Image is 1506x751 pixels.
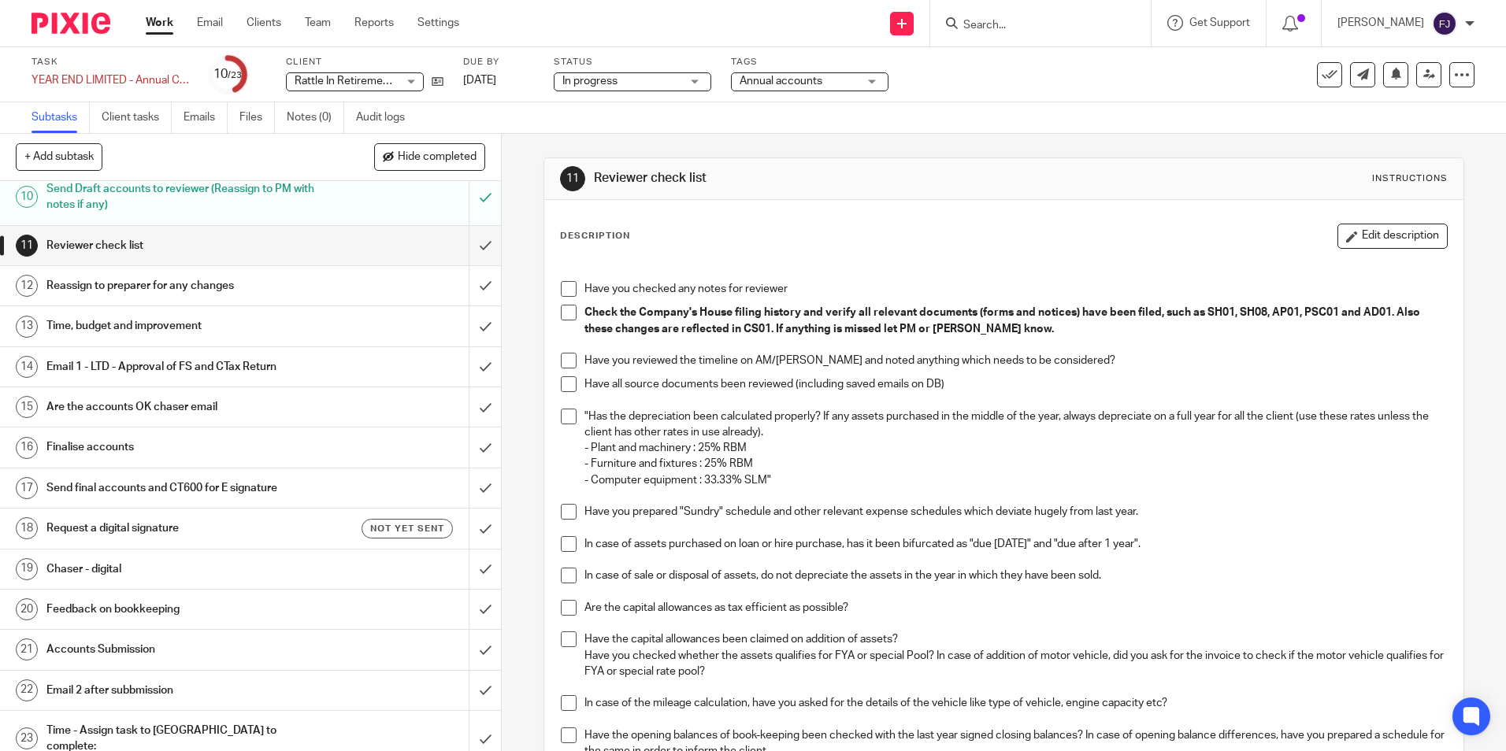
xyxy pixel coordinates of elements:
[1337,224,1448,249] button: Edit description
[584,376,1446,392] p: Have all source documents been reviewed (including saved emails on DB)
[16,235,38,257] div: 11
[584,600,1446,616] p: Are the capital allowances as tax efficient as possible?
[184,102,228,133] a: Emails
[102,102,172,133] a: Client tasks
[32,102,90,133] a: Subtasks
[46,679,317,702] h1: Email 2 after subbmission
[562,76,618,87] span: In progress
[417,15,459,31] a: Settings
[46,557,317,581] h1: Chaser - digital
[16,396,38,418] div: 15
[46,516,317,540] h1: Request a digital signature
[228,71,242,80] small: /23
[584,409,1446,441] p: "Has the depreciation been calculated properly? If any assets purchased in the middle of the year...
[463,56,534,68] label: Due by
[356,102,417,133] a: Audit logs
[16,316,38,338] div: 13
[560,166,585,191] div: 11
[305,15,331,31] a: Team
[46,355,317,379] h1: Email 1 - LTD - Approval of FS and CTax Return
[584,536,1446,552] p: In case of assets purchased on loan or hire purchase, has it been bifurcated as "due [DATE]" and ...
[287,102,344,133] a: Notes (0)
[1337,15,1424,31] p: [PERSON_NAME]
[16,356,38,378] div: 14
[16,558,38,580] div: 19
[731,56,888,68] label: Tags
[584,472,1446,488] p: - Computer equipment : 33.33% SLM"
[962,19,1104,33] input: Search
[16,638,38,660] div: 21
[46,597,317,621] h1: Feedback on bookkeeping
[146,15,173,31] a: Work
[1432,11,1457,36] img: svg%3E
[16,679,38,701] div: 22
[16,186,38,208] div: 10
[46,395,317,419] h1: Are the accounts OK chaser email
[554,56,711,68] label: Status
[16,437,38,459] div: 16
[584,695,1446,711] p: In case of the mileage calculation, have you asked for the details of the vehicle like type of ve...
[295,76,412,87] span: Rattle In Retirement Ltd
[584,568,1446,583] p: In case of sale or disposal of assets, do not depreciate the assets in the year in which they hav...
[398,151,477,164] span: Hide completed
[16,727,38,749] div: 23
[16,598,38,620] div: 20
[46,177,317,217] h1: Send Draft accounts to reviewer (Reassign to PM with notes if any)
[213,65,242,83] div: 10
[286,56,443,68] label: Client
[16,275,38,297] div: 12
[197,15,223,31] a: Email
[46,476,317,500] h1: Send final accounts and CT600 for E signature
[354,15,394,31] a: Reports
[584,631,1446,647] p: Have the capital allowances been claimed on addition of assets?
[584,440,1446,456] p: - Plant and machinery : 25% RBM
[46,435,317,459] h1: Finalise accounts
[740,76,822,87] span: Annual accounts
[584,456,1446,472] p: - Furniture and fixtures : 25% RBM
[1372,172,1448,185] div: Instructions
[46,314,317,338] h1: Time, budget and improvement
[370,522,444,535] span: Not yet sent
[32,13,110,34] img: Pixie
[16,517,38,539] div: 18
[46,274,317,298] h1: Reassign to preparer for any changes
[32,56,189,68] label: Task
[594,170,1037,187] h1: Reviewer check list
[374,143,485,170] button: Hide completed
[560,230,630,242] p: Description
[16,477,38,499] div: 17
[584,281,1446,297] p: Have you checked any notes for reviewer
[32,72,189,88] div: YEAR END LIMITED - Annual COMPANY accounts and CT600 return
[16,143,102,170] button: + Add subtask
[584,504,1446,520] p: Have you prepared "Sundry" schedule and other relevant expense schedules which deviate hugely fro...
[247,15,281,31] a: Clients
[463,75,496,86] span: [DATE]
[46,638,317,661] h1: Accounts Submission
[239,102,275,133] a: Files
[46,234,317,257] h1: Reviewer check list
[584,307,1423,334] strong: Check the Company's House filing history and verify all relevant documents (forms and notices) ha...
[584,353,1446,368] p: Have you reviewed the timeline on AM/[PERSON_NAME] and noted anything which needs to be considered?
[1189,17,1250,28] span: Get Support
[584,648,1446,680] p: Have you checked whether the assets qualifies for FYA or special Pool? In case of addition of mot...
